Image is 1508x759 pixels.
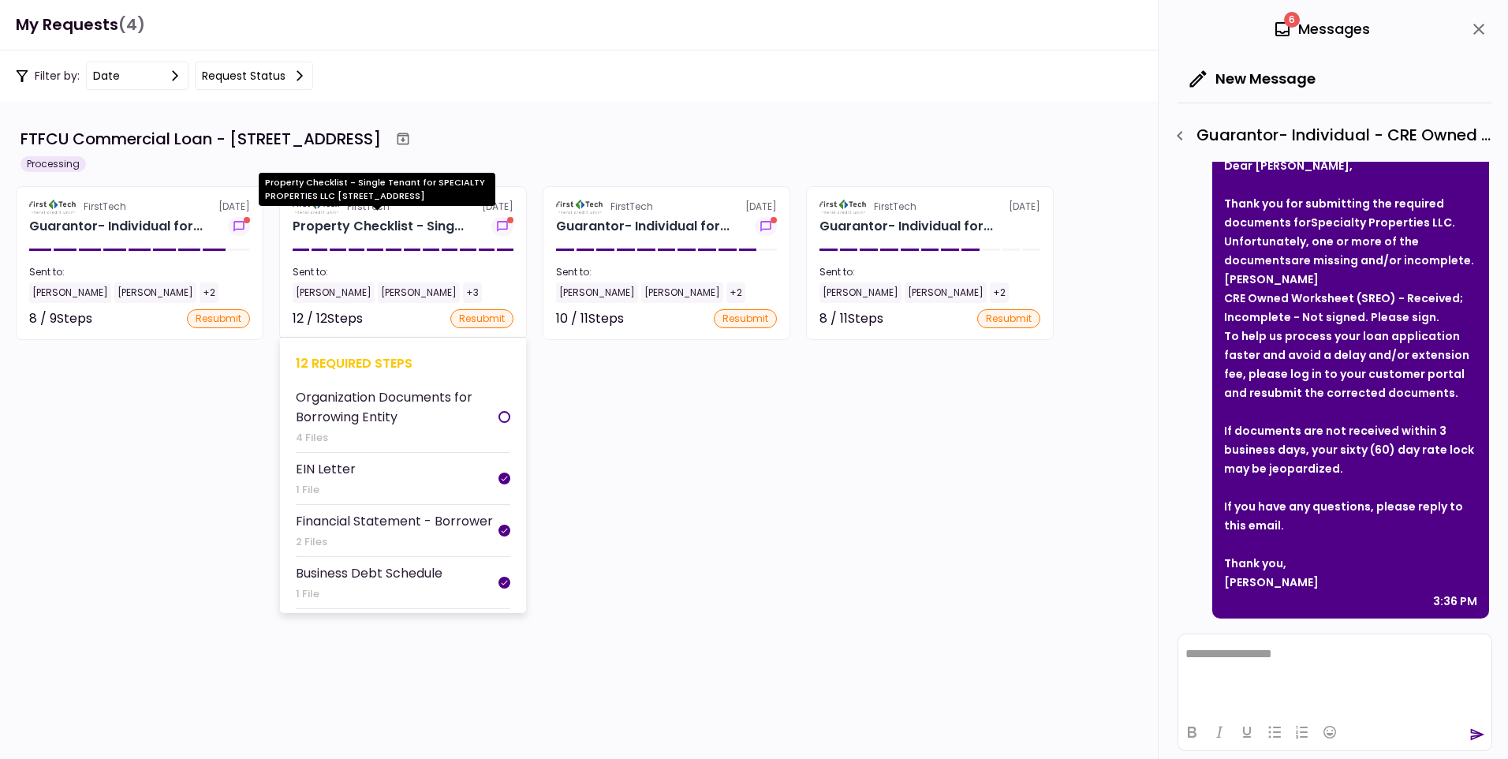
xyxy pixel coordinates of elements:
button: Italic [1206,721,1233,743]
div: [PERSON_NAME] [905,282,987,303]
div: Sent to: [293,265,513,279]
iframe: Rich Text Area [1178,634,1491,713]
div: 8 / 11 Steps [819,309,883,328]
div: Thank you, [1224,554,1477,573]
button: Request status [195,62,313,90]
div: Financial Statement - Borrower [296,511,493,531]
div: 12 required steps [296,353,510,373]
div: +2 [726,282,745,303]
div: Messages [1273,17,1370,41]
div: 3:36 PM [1433,592,1477,611]
span: (4) [118,9,145,41]
div: Guarantor- Individual for SPECIALTY PROPERTIES LLC Jim Price [819,217,993,236]
div: Dear [PERSON_NAME], [1224,156,1477,175]
div: 4 Files [296,430,498,446]
div: 12 / 12 Steps [293,309,363,328]
button: Numbered list [1289,721,1316,743]
div: FirstTech [84,200,126,214]
div: Business Debt Schedule [296,563,442,583]
span: 6 [1284,12,1300,28]
div: [PERSON_NAME] [378,282,460,303]
div: Sent to: [556,265,777,279]
button: show-messages [491,217,513,236]
button: Bold [1178,721,1205,743]
button: Bullet list [1261,721,1288,743]
div: Sent to: [29,265,250,279]
img: Partner logo [29,200,77,214]
button: show-messages [228,217,250,236]
img: Partner logo [556,200,604,214]
div: EIN Letter [296,459,356,479]
div: Guarantor- Individual - CRE Owned Worksheet [1166,122,1492,149]
strong: are missing and/or incomplete [1291,252,1471,268]
div: Sent to: [819,265,1040,279]
button: Archive workflow [389,125,417,153]
div: [PERSON_NAME] [819,282,901,303]
div: 8 / 9 Steps [29,309,92,328]
button: Emojis [1316,721,1343,743]
div: resubmit [714,309,777,328]
div: 10 / 11 Steps [556,309,624,328]
div: resubmit [450,309,513,328]
button: New Message [1178,58,1328,99]
div: date [93,67,120,84]
div: [DATE] [29,200,250,214]
strong: Unfortunately, one or more of the documents [1224,234,1419,268]
div: FirstTech [610,200,653,214]
button: close [1465,16,1492,43]
div: Organization Documents for Borrowing Entity [296,387,498,427]
div: Filter by: [16,62,313,90]
div: [DATE] [819,200,1040,214]
div: Property Checklist - Single Tenant for SPECIALTY PROPERTIES LLC [STREET_ADDRESS] [259,173,495,206]
div: [PERSON_NAME] [114,282,196,303]
div: . [1224,232,1477,270]
div: resubmit [977,309,1040,328]
strong: Specialty Properties LLC [1311,215,1452,230]
div: +2 [990,282,1009,303]
div: [PERSON_NAME] [1224,573,1477,592]
div: [PERSON_NAME] [29,282,111,303]
div: Guarantor- Individual for SPECIALTY PROPERTIES LLC Charles Eldredge [29,217,203,236]
button: show-messages [755,217,777,236]
div: +2 [200,282,218,303]
h1: My Requests [16,9,145,41]
div: FTFCU Commercial Loan - [STREET_ADDRESS] [21,127,381,151]
div: Thank you for submitting the required documents for . [1224,194,1477,232]
div: [PERSON_NAME] [293,282,375,303]
div: If you have any questions, please reply to this email. [1224,497,1477,535]
button: send [1469,727,1485,742]
img: Partner logo [819,200,868,214]
div: resubmit [187,309,250,328]
div: FirstTech [874,200,916,214]
div: 1 File [296,586,442,602]
div: [PERSON_NAME] [556,282,638,303]
strong: [PERSON_NAME] [1224,271,1319,287]
strong: CRE Owned Worksheet (SREO) - Received; Incomplete - Not signed. Please sign. [1224,290,1463,325]
div: 2 Files [296,534,493,550]
div: Processing [21,156,86,172]
div: To help us process your loan application faster and avoid a delay and/or extension fee, please lo... [1224,327,1477,402]
button: date [86,62,188,90]
div: Property Checklist - Single Tenant for SPECIALTY PROPERTIES LLC 1151-B Hospital Wy, Pocatello, ID [293,217,464,236]
div: Guarantor- Individual for SPECIALTY PROPERTIES LLC Scot Halladay [556,217,730,236]
div: +3 [463,282,482,303]
div: [DATE] [556,200,777,214]
div: 1 File [296,482,356,498]
button: Underline [1234,721,1260,743]
div: If documents are not received within 3 business days, your sixty (60) day rate lock may be jeopar... [1224,421,1477,478]
div: [PERSON_NAME] [641,282,723,303]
